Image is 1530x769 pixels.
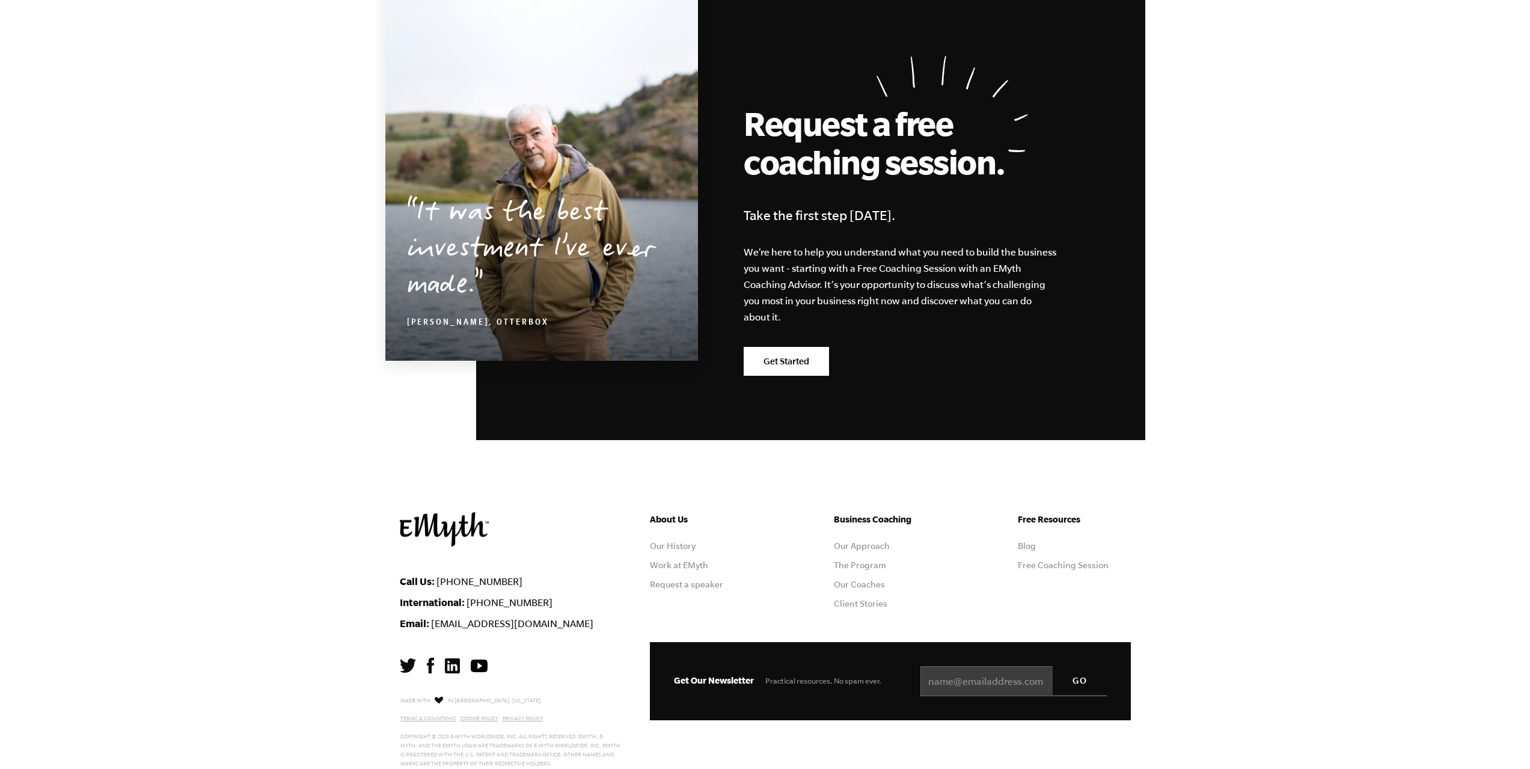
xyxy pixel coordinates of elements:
a: Our Approach [834,541,890,551]
a: Our History [650,541,696,551]
a: Client Stories [834,599,887,608]
a: The Program [834,560,886,570]
img: Twitter [400,658,416,673]
a: Privacy Policy [503,715,543,722]
a: Work at EMyth [650,560,708,570]
cite: [PERSON_NAME], OtterBox [407,319,549,328]
a: [EMAIL_ADDRESS][DOMAIN_NAME] [431,618,593,629]
input: GO [1053,666,1107,695]
a: Cookie Policy [461,715,498,722]
a: Get Started [744,347,829,376]
h5: About Us [650,512,763,527]
strong: Call Us: [400,575,435,587]
h2: Request a free coaching session. [744,104,1014,181]
img: YouTube [471,660,488,672]
span: Get Our Newsletter [674,675,754,685]
h4: Take the first step [DATE]. [744,204,1080,226]
a: [PHONE_NUMBER] [436,576,522,587]
span: Practical resources. No spam ever. [765,676,881,685]
a: Terms & Conditions [400,715,456,722]
a: Blog [1018,541,1036,551]
a: Our Coaches [834,580,885,589]
input: name@emailaddress.com [920,666,1107,696]
h5: Free Resources [1018,512,1131,527]
p: Made with in [GEOGRAPHIC_DATA], [US_STATE]. Copyright © 2025 E-Myth Worldwide, Inc. All rights re... [400,694,621,768]
a: Free Coaching Session [1018,560,1109,570]
img: LinkedIn [445,658,460,673]
img: Love [435,696,443,704]
a: [PHONE_NUMBER] [467,597,552,608]
img: EMyth [400,512,489,547]
h5: Business Coaching [834,512,947,527]
strong: International: [400,596,465,608]
img: Facebook [427,658,434,673]
iframe: Chat Widget [1470,711,1530,769]
p: It was the best investment I’ve ever made. [407,197,676,305]
p: We’re here to help you understand what you need to build the business you want - starting with a ... [744,244,1057,325]
a: Request a speaker [650,580,723,589]
strong: Email: [400,617,429,629]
